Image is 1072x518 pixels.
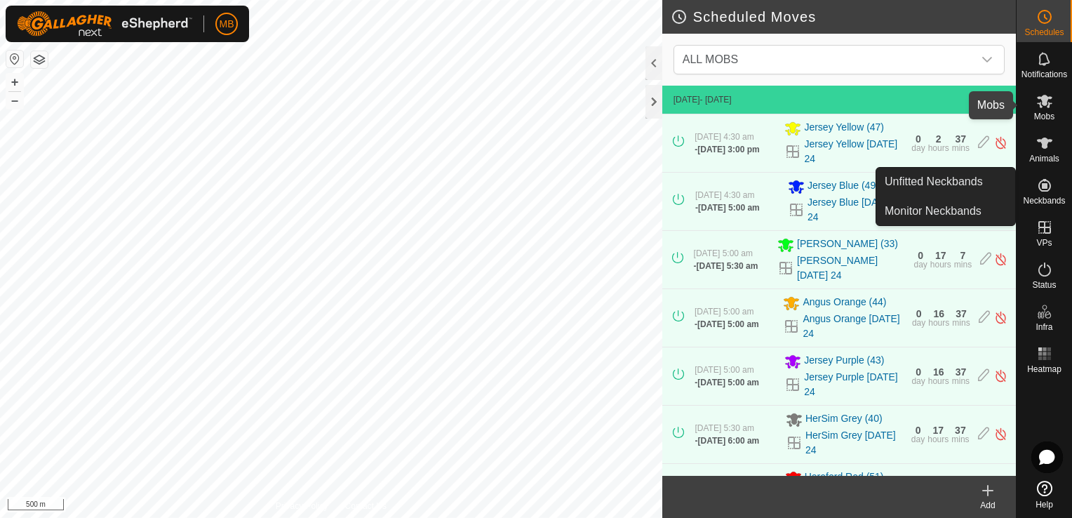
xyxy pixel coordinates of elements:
div: 0 [916,367,921,377]
button: – [6,92,23,109]
div: 37 [956,367,967,377]
div: - [695,143,759,156]
div: day [911,144,925,152]
span: Infra [1036,323,1052,331]
div: day [911,435,925,444]
span: Mobs [1034,112,1054,121]
span: ALL MOBS [677,46,973,74]
span: HerSim Grey (40) [805,411,883,428]
span: [DATE] 5:00 am [695,365,753,375]
span: Neckbands [1023,197,1065,205]
span: ALL MOBS [683,53,738,65]
div: - [695,318,759,331]
div: hours [927,435,949,444]
a: Monitor Neckbands [876,197,1015,225]
img: Turn off schedule move [994,252,1007,267]
div: - [695,376,759,389]
span: Schedules [1024,28,1064,36]
span: - [DATE] [700,95,732,105]
div: day [911,377,925,385]
img: Gallagher Logo [17,11,192,36]
a: Jersey Blue [DATE] 24 [808,195,902,225]
button: Reset Map [6,51,23,67]
span: [DATE] 3:00 pm [697,145,759,154]
span: Monitor Neckbands [885,203,981,220]
div: mins [952,144,970,152]
div: 37 [955,425,966,435]
span: [DATE] 5:30 am [695,423,753,433]
div: 37 [956,309,967,319]
a: HerSim Grey [DATE] 24 [805,428,903,458]
img: Turn off schedule move [994,135,1007,150]
span: Help [1036,500,1053,509]
div: mins [954,260,972,269]
div: mins [952,377,970,385]
div: day [913,260,927,269]
div: hours [928,319,949,327]
span: [DATE] 5:00 am [697,378,759,387]
div: 37 [956,134,967,144]
img: Turn off schedule move [994,368,1007,383]
a: Privacy Policy [276,500,328,512]
img: Turn off schedule move [994,427,1007,441]
span: Angus Orange (44) [803,295,886,312]
span: Unfitted Neckbands [885,173,983,190]
span: Hereford Red (51) [805,470,884,486]
span: [DATE] [674,95,700,105]
button: Map Layers [31,51,48,68]
span: VPs [1036,239,1052,247]
span: Jersey Purple (43) [804,353,884,370]
span: Status [1032,281,1056,289]
div: mins [951,435,969,444]
div: 7 [960,251,966,260]
span: [DATE] 5:00 am [694,248,753,258]
a: Contact Us [345,500,387,512]
div: hours [928,377,949,385]
a: Jersey Purple [DATE] 24 [804,370,903,399]
span: [DATE] 5:00 am [698,203,760,213]
span: MB [220,17,234,32]
span: [PERSON_NAME] (33) [797,237,898,253]
h2: Scheduled Moves [671,8,1016,25]
div: - [695,434,759,447]
div: 17 [935,251,946,260]
span: [DATE] 5:00 am [697,319,759,329]
img: Turn off schedule move [994,310,1007,325]
div: Add [960,499,1016,512]
span: [DATE] 6:00 am [697,436,759,446]
a: [PERSON_NAME] [DATE] 24 [797,253,905,283]
div: hours [930,260,951,269]
div: 0 [916,134,921,144]
div: 16 [933,367,944,377]
button: + [6,74,23,91]
span: [DATE] 5:00 am [695,307,753,317]
div: 16 [933,309,944,319]
div: - [695,201,760,214]
a: Unfitted Neckbands [876,168,1015,196]
div: 2 [936,134,942,144]
a: Jersey Yellow [DATE] 24 [804,137,903,166]
a: Help [1017,475,1072,514]
span: [DATE] 4:30 am [695,132,753,142]
span: Jersey Blue (49) [808,178,879,195]
span: [DATE] 5:30 am [697,261,758,271]
div: 0 [916,309,922,319]
div: 0 [916,425,921,435]
span: Heatmap [1027,365,1061,373]
span: [DATE] 4:30 am [695,190,754,200]
a: Angus Orange [DATE] 24 [803,312,903,341]
span: Animals [1029,154,1059,163]
div: 17 [932,425,944,435]
div: day [912,319,925,327]
span: Notifications [1021,70,1067,79]
span: Jersey Yellow (47) [804,120,884,137]
div: - [694,260,758,272]
div: mins [952,319,970,327]
div: dropdown trigger [973,46,1001,74]
div: hours [928,144,949,152]
div: 0 [918,251,923,260]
